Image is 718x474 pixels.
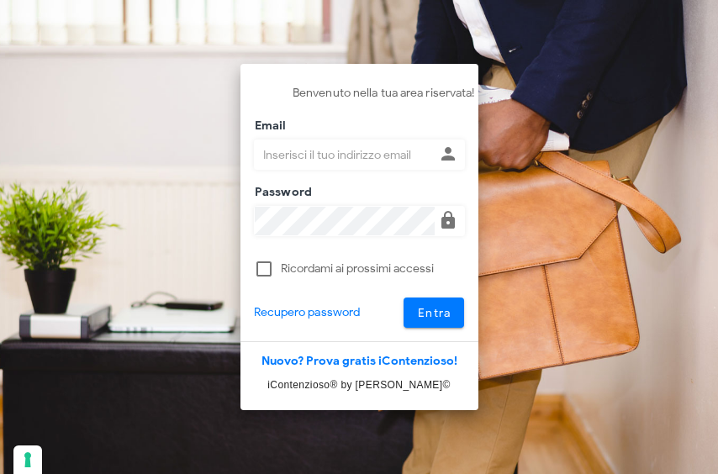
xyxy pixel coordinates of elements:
[250,184,313,201] label: Password
[254,303,361,322] a: Recupero password
[261,354,457,368] a: Nuovo? Prova gratis iContenzioso!
[293,84,475,103] p: Benvenuto nella tua area riservata!
[250,118,287,134] label: Email
[404,298,465,328] button: Entra
[13,445,42,474] button: Le tue preferenze relative al consenso per le tecnologie di tracciamento
[417,306,451,320] span: Entra
[281,261,465,277] label: Ricordami ai prossimi accessi
[255,140,435,169] input: Inserisci il tuo indirizzo email
[240,377,478,393] p: iContenzioso® by [PERSON_NAME]©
